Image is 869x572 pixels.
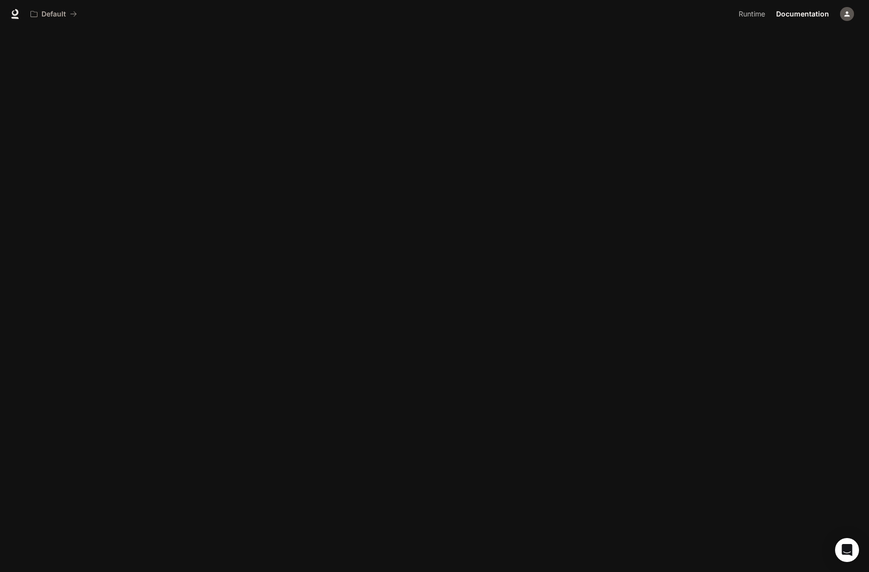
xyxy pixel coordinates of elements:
[835,538,859,562] div: Open Intercom Messenger
[776,8,829,20] span: Documentation
[26,4,81,24] button: All workspaces
[735,4,771,24] a: Runtime
[772,4,833,24] a: Documentation
[41,10,66,18] p: Default
[739,8,765,20] span: Runtime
